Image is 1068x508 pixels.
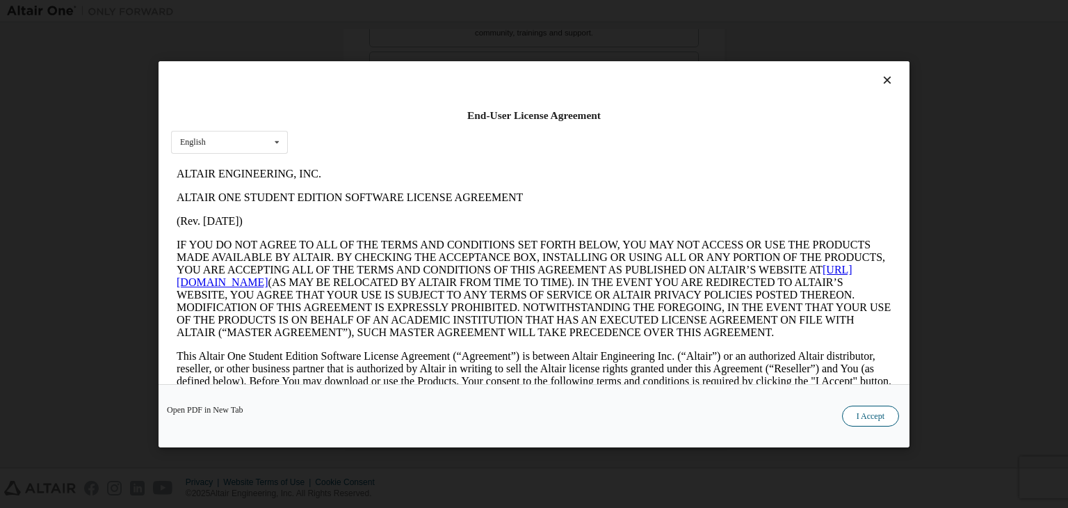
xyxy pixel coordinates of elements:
[180,138,206,146] div: English
[167,406,243,414] a: Open PDF in New Tab
[6,102,681,126] a: [URL][DOMAIN_NAME]
[842,406,899,427] button: I Accept
[6,77,720,177] p: IF YOU DO NOT AGREE TO ALL OF THE TERMS AND CONDITIONS SET FORTH BELOW, YOU MAY NOT ACCESS OR USE...
[6,29,720,42] p: ALTAIR ONE STUDENT EDITION SOFTWARE LICENSE AGREEMENT
[6,53,720,65] p: (Rev. [DATE])
[6,188,720,238] p: This Altair One Student Edition Software License Agreement (“Agreement”) is between Altair Engine...
[171,109,897,122] div: End-User License Agreement
[6,6,720,18] p: ALTAIR ENGINEERING, INC.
